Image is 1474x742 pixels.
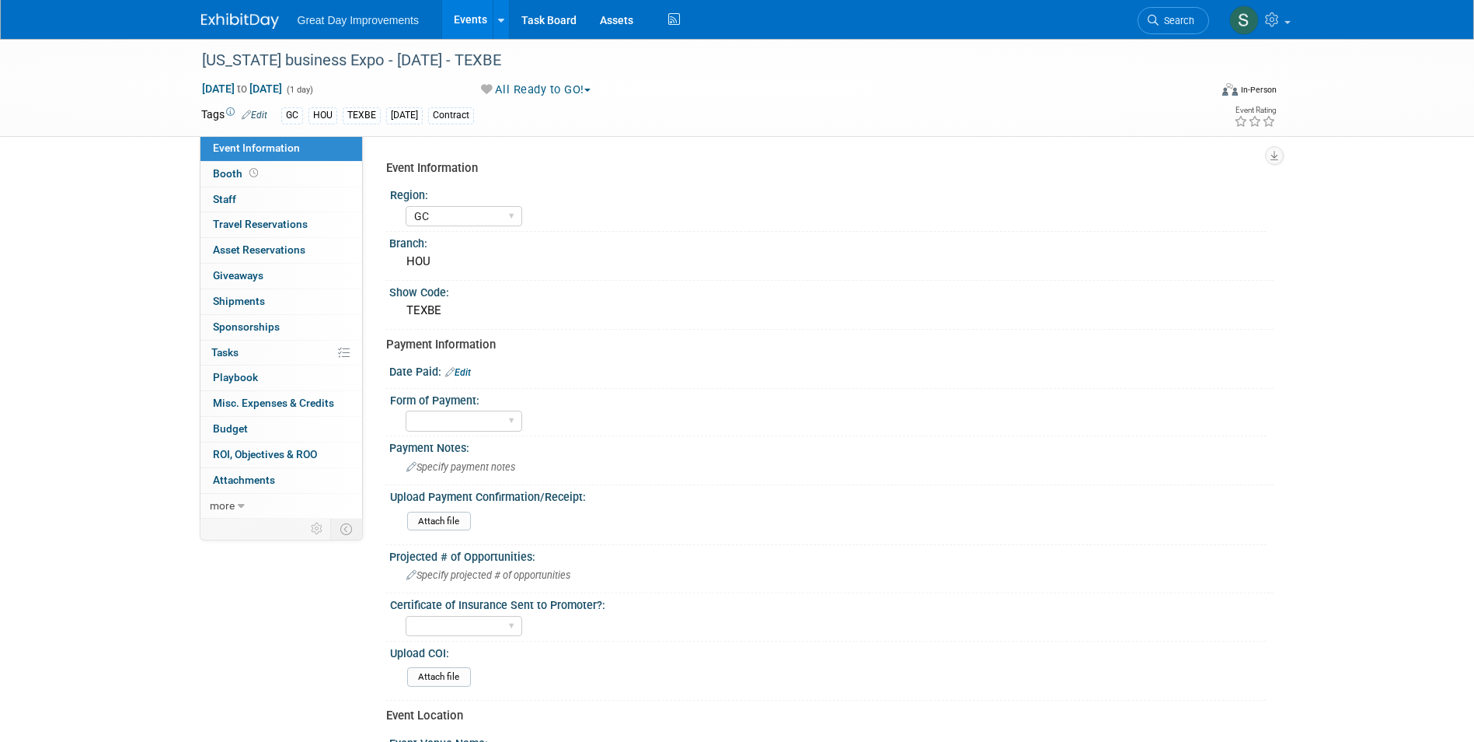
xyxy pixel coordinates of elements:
div: Branch: [389,232,1274,251]
a: Event Information [200,136,362,161]
a: Attachments [200,468,362,493]
a: Tasks [200,341,362,366]
div: Form of Payment: [390,389,1267,408]
a: Shipments [200,289,362,314]
div: TEXBE [401,299,1262,323]
a: Staff [200,187,362,212]
div: HOU [308,107,337,124]
a: Edit [242,110,267,121]
div: Date Paid: [389,360,1274,380]
span: to [235,82,249,95]
a: Edit [445,367,471,378]
span: Specify projected # of opportunities [406,569,570,581]
span: (1 day) [285,85,313,95]
span: Sponsorships [213,320,280,333]
button: All Ready to GO! [476,82,597,98]
td: Toggle Event Tabs [330,519,362,539]
a: Budget [200,417,362,442]
span: Giveaways [213,269,263,282]
span: Specify payment notes [406,461,515,473]
span: Booth [213,167,261,180]
div: Contract [428,107,474,124]
a: Playbook [200,366,362,390]
span: Tasks [211,346,239,359]
a: Search [1138,7,1209,34]
div: Event Format [1117,81,1277,104]
span: [DATE] [DATE] [201,82,283,96]
span: Event Information [213,142,300,154]
span: Shipments [213,295,265,307]
span: more [210,499,235,512]
span: Playbook [213,371,258,383]
div: Projected # of Opportunities: [389,545,1274,565]
div: Event Information [386,160,1262,177]
div: Event Location [386,708,1262,724]
span: Travel Reservations [213,218,308,230]
div: [DATE] [386,107,423,124]
span: ROI, Objectives & ROO [213,448,317,460]
span: Misc. Expenses & Credits [213,397,334,409]
div: Event Rating [1234,107,1276,114]
div: GC [281,107,303,124]
img: Format-Inperson.png [1222,83,1238,96]
div: In-Person [1240,84,1277,96]
td: Personalize Event Tab Strip [304,519,331,539]
div: Upload Payment Confirmation/Receipt: [390,485,1267,505]
a: Sponsorships [200,315,362,340]
div: Certificate of Insurance Sent to Promoter?: [390,593,1267,613]
a: Giveaways [200,264,362,289]
span: Budget [213,422,248,435]
div: Show Code: [389,281,1274,300]
td: Tags [201,107,267,124]
a: Misc. Expenses & Credits [200,391,362,416]
span: Search [1159,15,1194,26]
div: Region: [390,184,1267,203]
span: Great Day Improvements [298,14,419,26]
a: Asset Reservations [200,238,362,263]
img: ExhibitDay [201,13,279,29]
div: TEXBE [343,107,381,124]
a: ROI, Objectives & ROO [200,443,362,467]
div: Payment Information [386,337,1262,353]
div: [US_STATE] business Expo - [DATE] - TEXBE [197,47,1186,75]
span: Asset Reservations [213,243,305,256]
div: Payment Notes: [389,436,1274,456]
a: Travel Reservations [200,212,362,237]
span: Staff [213,193,236,205]
div: HOU [401,250,1262,274]
a: Booth [200,162,362,187]
span: Attachments [213,474,275,486]
span: Booth not reserved yet [246,167,261,179]
a: more [200,494,362,519]
div: Upload COI: [390,642,1267,661]
img: Sha'Nautica Sales [1229,5,1259,35]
